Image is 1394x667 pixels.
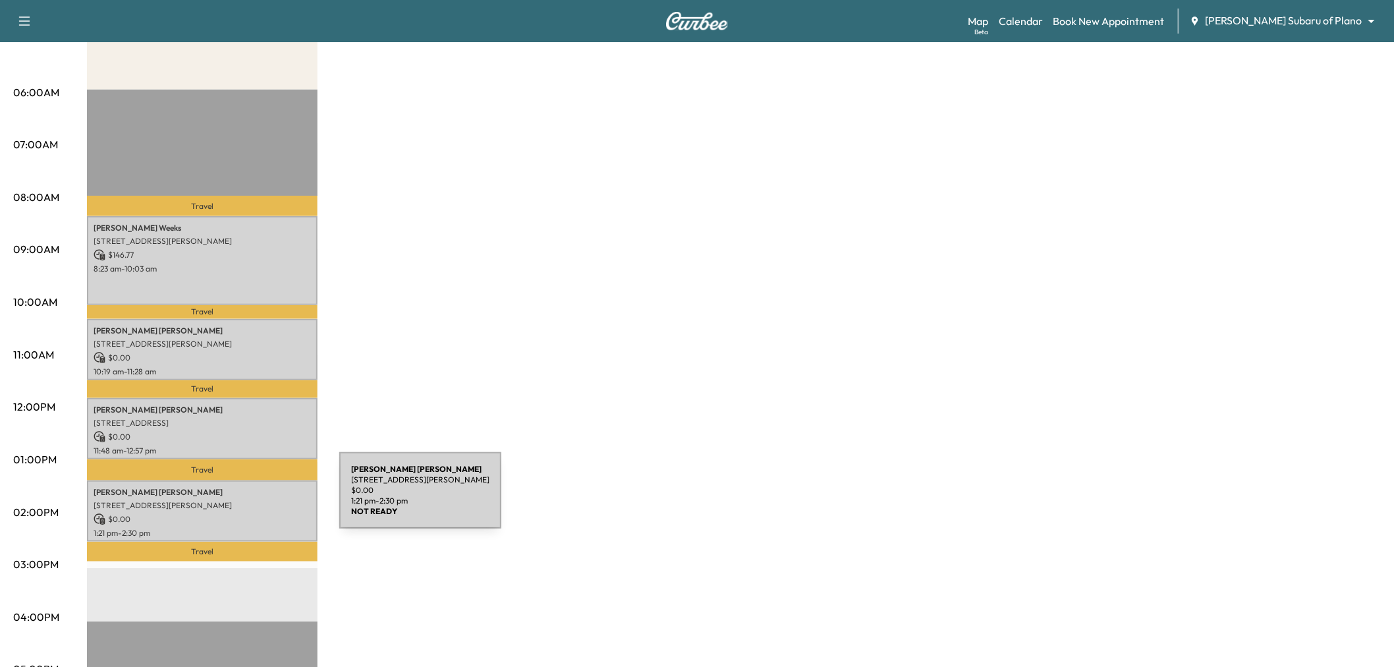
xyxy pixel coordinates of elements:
[94,500,311,511] p: [STREET_ADDRESS][PERSON_NAME]
[94,326,311,336] p: [PERSON_NAME] [PERSON_NAME]
[13,189,59,205] p: 08:00AM
[13,504,59,520] p: 02:00PM
[13,294,57,310] p: 10:00AM
[1053,13,1165,29] a: Book New Appointment
[94,339,311,349] p: [STREET_ADDRESS][PERSON_NAME]
[13,136,58,152] p: 07:00AM
[87,542,318,562] p: Travel
[94,418,311,428] p: [STREET_ADDRESS]
[999,13,1043,29] a: Calendar
[13,451,57,467] p: 01:00PM
[13,556,59,572] p: 03:00PM
[94,366,311,377] p: 10:19 am - 11:28 am
[94,528,311,538] p: 1:21 pm - 2:30 pm
[665,12,729,30] img: Curbee Logo
[87,380,318,398] p: Travel
[94,264,311,274] p: 8:23 am - 10:03 am
[13,241,59,257] p: 09:00AM
[94,352,311,364] p: $ 0.00
[13,347,54,362] p: 11:00AM
[94,431,311,443] p: $ 0.00
[13,609,59,625] p: 04:00PM
[87,196,318,216] p: Travel
[94,487,311,498] p: [PERSON_NAME] [PERSON_NAME]
[94,446,311,456] p: 11:48 am - 12:57 pm
[94,236,311,246] p: [STREET_ADDRESS][PERSON_NAME]
[94,513,311,525] p: $ 0.00
[13,399,55,415] p: 12:00PM
[94,223,311,233] p: [PERSON_NAME] Weeks
[1206,13,1362,28] span: [PERSON_NAME] Subaru of Plano
[87,305,318,320] p: Travel
[94,249,311,261] p: $ 146.77
[974,27,988,37] div: Beta
[968,13,988,29] a: MapBeta
[13,84,59,100] p: 06:00AM
[87,459,318,480] p: Travel
[94,405,311,415] p: [PERSON_NAME] [PERSON_NAME]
